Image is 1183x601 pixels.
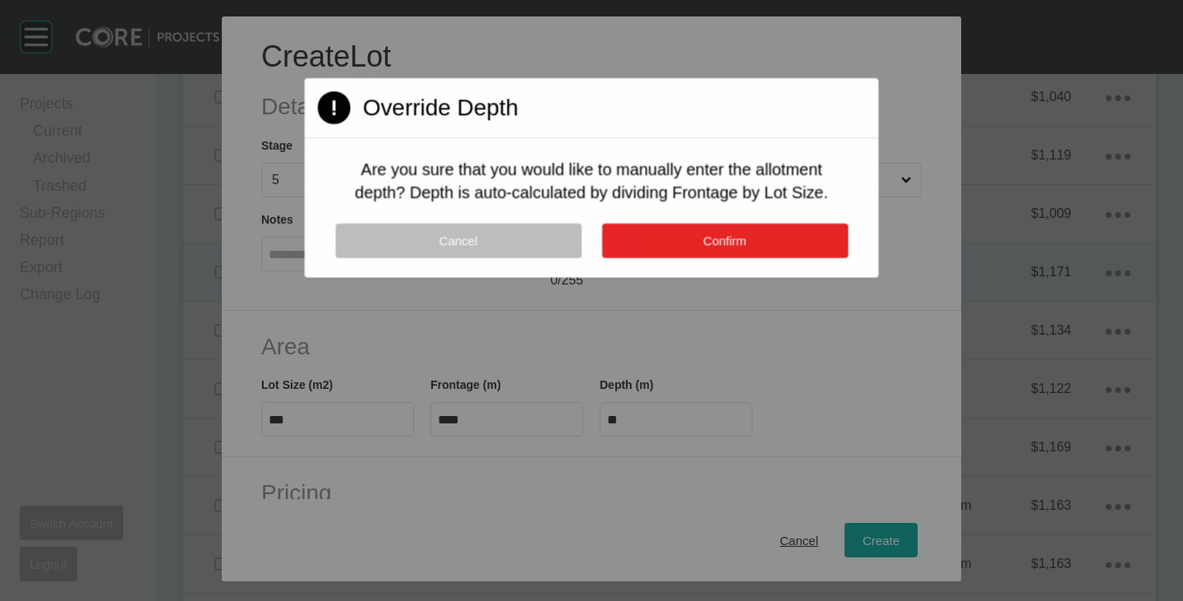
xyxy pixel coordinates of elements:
[703,233,746,247] span: Confirm
[335,224,581,258] button: Cancel
[440,233,478,247] span: Cancel
[601,224,847,258] button: Confirm
[344,158,840,204] p: Are you sure that you would like to manually enter the allotment depth? Depth is auto-calculated ...
[363,92,519,124] h2: Override Depth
